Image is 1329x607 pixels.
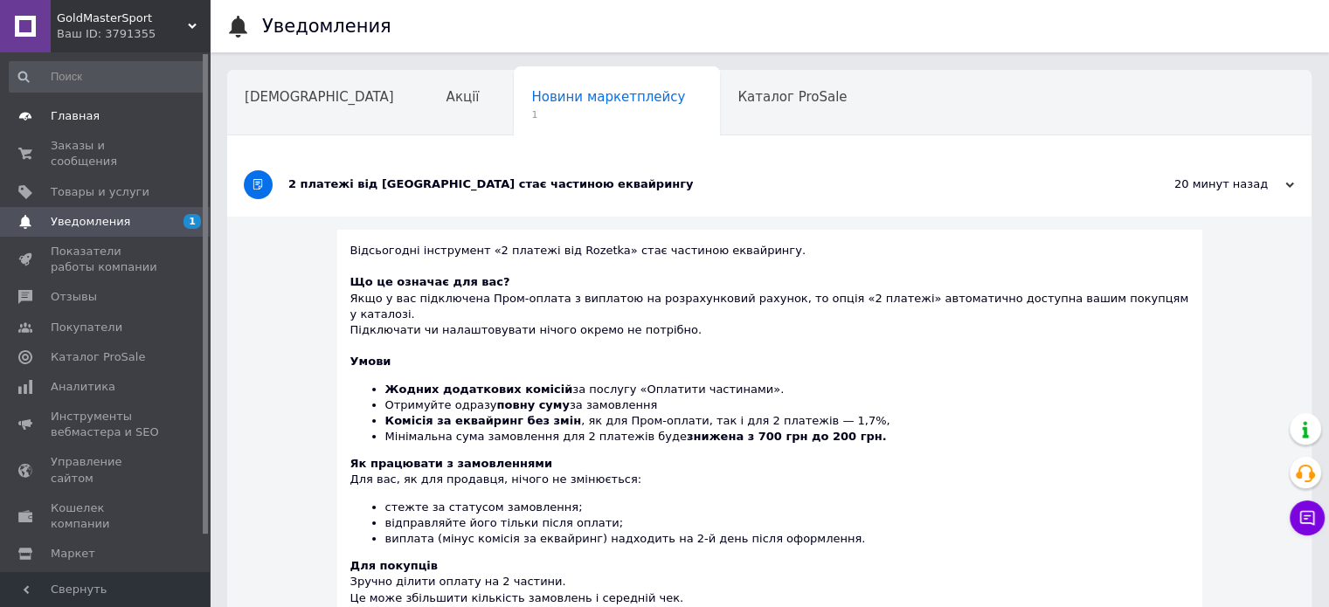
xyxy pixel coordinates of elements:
span: Акції [446,89,480,105]
span: Товары и услуги [51,184,149,200]
li: за послугу «Оплатити частинами». [385,382,1189,397]
span: Маркет [51,546,95,562]
span: Каталог ProSale [51,349,145,365]
li: Мінімальна сума замовлення для 2 платежів буде [385,429,1189,445]
b: повну суму [496,398,569,411]
span: [DEMOGRAPHIC_DATA] [245,89,394,105]
button: Чат с покупателем [1290,500,1325,535]
div: Якщо у вас підключена Пром-оплата з виплатою на розрахунковий рахунок, то опція «2 платежі» автом... [350,274,1189,338]
b: Як працювати з замовленнями [350,457,552,470]
div: Ваш ID: 3791355 [57,26,210,42]
div: Для вас, як для продавця, нічого не змінюється: [350,456,1189,547]
b: Жодних додаткових комісій [385,383,573,396]
span: Покупатели [51,320,122,335]
b: Умови [350,355,391,368]
span: Главная [51,108,100,124]
li: виплата (мінус комісія за еквайринг) надходить на 2-й день після оформлення. [385,531,1189,547]
b: знижена з 700 грн до 200 грн. [687,430,887,443]
span: Аналитика [51,379,115,395]
span: 1 [183,214,201,229]
h1: Уведомления [262,16,391,37]
span: Показатели работы компании [51,244,162,275]
span: Кошелек компании [51,500,162,532]
div: Відсьогодні інструмент «2 платежі від Rozetka» стає частиною еквайрингу. [350,243,1189,274]
b: Що це означає для вас? [350,275,510,288]
span: Каталог ProSale [737,89,847,105]
li: відправляйте його тільки після оплати; [385,515,1189,531]
b: Комісія за еквайринг без змін [385,414,582,427]
span: GoldMasterSport [57,10,188,26]
span: Отзывы [51,289,97,305]
b: Для покупців [350,559,438,572]
span: Заказы и сообщения [51,138,162,169]
span: Управление сайтом [51,454,162,486]
li: Отримуйте одразу за замовлення [385,397,1189,413]
input: Поиск [9,61,206,93]
span: Уведомления [51,214,130,230]
span: Инструменты вебмастера и SEO [51,409,162,440]
span: Новини маркетплейсу [531,89,685,105]
span: 1 [531,108,685,121]
div: 2 платежі від [GEOGRAPHIC_DATA] стає частиною еквайрингу [288,176,1119,192]
li: стежте за статусом замовлення; [385,500,1189,515]
div: 20 минут назад [1119,176,1294,192]
li: , як для Пром-оплати, так і для 2 платежів — 1,7%, [385,413,1189,429]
